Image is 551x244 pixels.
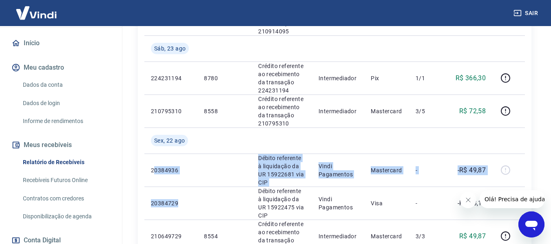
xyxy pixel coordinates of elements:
p: 20384936 [151,166,191,174]
p: Pix [371,74,403,82]
p: Mastercard [371,166,403,174]
p: 3/3 [416,232,440,240]
p: Crédito referente ao recebimento da transação 210795310 [258,95,305,127]
button: Meu cadastro [10,59,112,77]
a: Recebíveis Futuros Online [20,172,112,189]
span: Sáb, 23 ago [154,44,186,53]
button: Meus recebíveis [10,136,112,154]
button: Sair [512,6,541,21]
p: R$ 366,30 [456,73,486,83]
p: 3/5 [416,107,440,115]
a: Relatório de Recebíveis [20,154,112,171]
a: Início [10,34,112,52]
p: Visa [371,199,403,207]
p: R$ 49,87 [459,231,486,241]
p: 1/1 [416,74,440,82]
p: Débito referente à liquidação da UR 15922475 via CIP [258,187,305,220]
iframe: Botão para abrir a janela de mensagens [518,211,544,237]
a: Dados da conta [20,77,112,93]
p: Vindi Pagamentos [319,195,358,211]
p: 210649729 [151,232,191,240]
p: 20384729 [151,199,191,207]
a: Dados de login [20,95,112,112]
iframe: Mensagem da empresa [480,190,544,208]
a: Informe de rendimentos [20,113,112,130]
a: Contratos com credores [20,190,112,207]
p: - [416,166,440,174]
p: Intermediador [319,74,358,82]
p: 8554 [204,232,245,240]
p: Vindi Pagamentos [319,162,358,178]
p: Intermediador [319,107,358,115]
span: Sex, 22 ago [154,136,185,145]
p: 8780 [204,74,245,82]
p: -R$ 49,87 [458,165,486,175]
p: R$ 72,58 [459,106,486,116]
p: 210795310 [151,107,191,115]
p: Intermediador [319,232,358,240]
p: Mastercard [371,107,403,115]
p: - [416,199,440,207]
span: Olá! Precisa de ajuda? [5,6,69,12]
p: 224231194 [151,74,191,82]
p: Crédito referente ao recebimento da transação 224231194 [258,62,305,95]
p: Débito referente à liquidação da UR 15922681 via CIP [258,154,305,187]
img: Vindi [10,0,63,25]
p: Mastercard [371,232,403,240]
p: -R$ 48,12 [458,198,486,208]
a: Disponibilização de agenda [20,208,112,225]
iframe: Fechar mensagem [460,192,476,208]
p: 8558 [204,107,245,115]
